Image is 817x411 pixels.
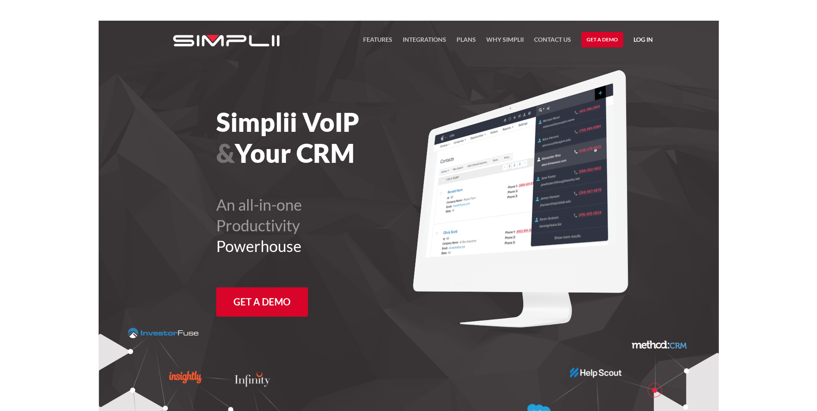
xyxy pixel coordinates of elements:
span: Powerhouse [216,237,301,255]
h2: An all-in-one Productivity [216,194,456,256]
a: Plans [457,34,476,50]
a: Log in [634,34,653,47]
a: Get a Demo [216,287,308,317]
a: Integrations [403,34,446,50]
img: Simplii [173,35,280,47]
h1: Simplii VoIP Your CRM [216,106,456,168]
a: Why Simplii [486,34,524,50]
a: home [165,21,280,61]
a: Get a Demo [581,32,623,47]
a: FEATURES [363,34,392,50]
a: Contact US [534,34,571,50]
span: & [216,137,235,168]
